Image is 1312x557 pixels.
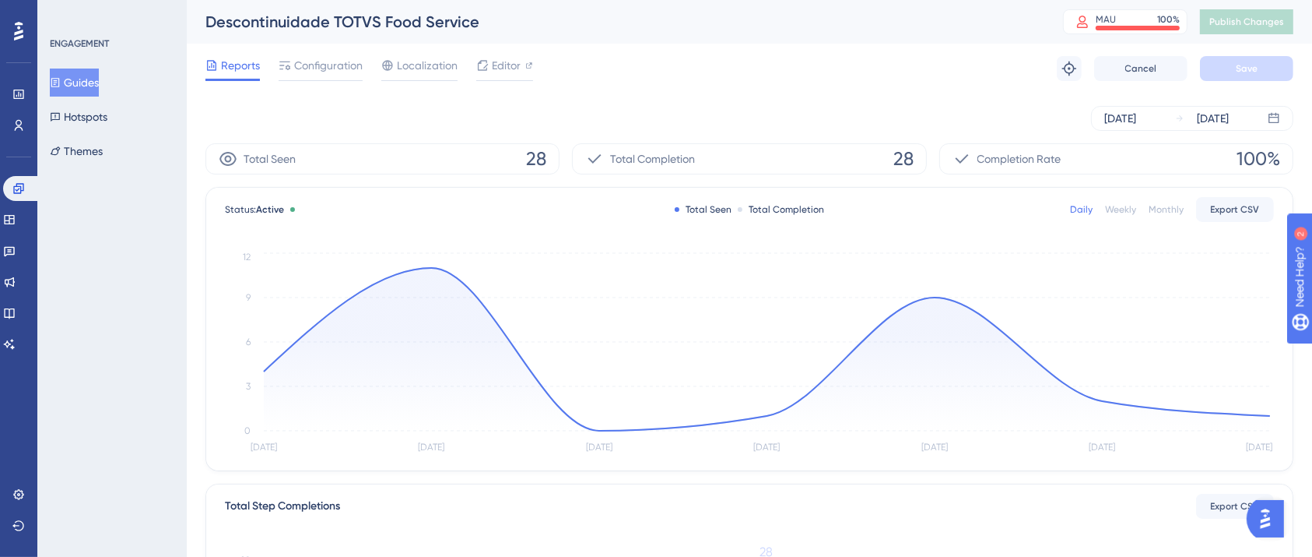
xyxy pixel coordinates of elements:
[526,146,546,171] span: 28
[1105,203,1136,216] div: Weekly
[225,497,340,516] div: Total Step Completions
[738,203,824,216] div: Total Completion
[1104,109,1136,128] div: [DATE]
[1200,56,1293,81] button: Save
[675,203,731,216] div: Total Seen
[244,150,296,168] span: Total Seen
[397,56,458,75] span: Localization
[1094,56,1187,81] button: Cancel
[1089,442,1116,453] tspan: [DATE]
[1236,62,1258,75] span: Save
[225,203,284,216] span: Status:
[1209,16,1284,28] span: Publish Changes
[246,381,251,392] tspan: 3
[37,4,97,23] span: Need Help?
[1070,203,1093,216] div: Daily
[243,252,251,263] tspan: 12
[205,11,1024,33] div: Descontinuidade TOTVS Food Service
[492,56,521,75] span: Editor
[1196,197,1274,222] button: Export CSV
[1200,9,1293,34] button: Publish Changes
[1096,13,1116,26] div: MAU
[246,292,251,303] tspan: 9
[1125,62,1157,75] span: Cancel
[1197,109,1229,128] div: [DATE]
[921,442,948,453] tspan: [DATE]
[294,56,363,75] span: Configuration
[221,56,260,75] span: Reports
[754,442,781,453] tspan: [DATE]
[50,37,109,50] div: ENGAGEMENT
[50,137,103,165] button: Themes
[1211,500,1260,513] span: Export CSV
[610,150,695,168] span: Total Completion
[256,204,284,215] span: Active
[50,103,107,131] button: Hotspots
[1196,494,1274,519] button: Export CSV
[1211,203,1260,216] span: Export CSV
[586,442,612,453] tspan: [DATE]
[1157,13,1180,26] div: 100 %
[1247,495,1293,542] iframe: UserGuiding AI Assistant Launcher
[1237,146,1280,171] span: 100%
[50,69,99,97] button: Guides
[1246,442,1272,453] tspan: [DATE]
[1149,203,1184,216] div: Monthly
[251,442,277,453] tspan: [DATE]
[246,337,251,347] tspan: 6
[977,150,1061,168] span: Completion Rate
[108,8,113,20] div: 2
[893,146,914,171] span: 28
[419,442,445,453] tspan: [DATE]
[244,425,251,436] tspan: 0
